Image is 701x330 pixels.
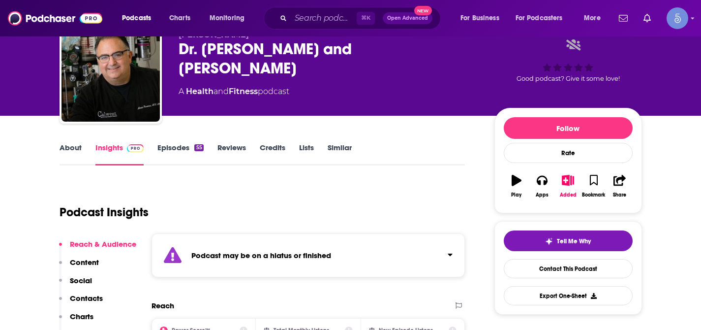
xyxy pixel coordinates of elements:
[494,30,642,91] div: Good podcast? Give it some love!
[555,168,580,204] button: Added
[509,10,577,26] button: open menu
[210,11,244,25] span: Monitoring
[152,233,465,277] section: Click to expand status details
[291,10,357,26] input: Search podcasts, credits, & more...
[61,23,160,122] img: Dr. Marc and Brian
[667,7,688,29] img: User Profile
[203,10,257,26] button: open menu
[504,259,633,278] a: Contact This Podcast
[328,143,352,165] a: Similar
[504,117,633,139] button: Follow
[273,7,450,30] div: Search podcasts, credits, & more...
[584,11,601,25] span: More
[95,143,144,165] a: InsightsPodchaser Pro
[516,11,563,25] span: For Podcasters
[414,6,432,15] span: New
[70,276,92,285] p: Social
[607,168,632,204] button: Share
[191,251,331,260] strong: Podcast may be on a hiatus or finished
[59,312,93,330] button: Charts
[517,75,620,82] span: Good podcast? Give it some love!
[186,87,213,96] a: Health
[152,301,174,310] h2: Reach
[504,168,529,204] button: Play
[581,168,607,204] button: Bookmark
[299,143,314,165] a: Lists
[59,276,92,294] button: Social
[60,205,149,220] h1: Podcast Insights
[60,143,82,165] a: About
[383,12,432,24] button: Open AdvancedNew
[504,143,633,163] div: Rate
[387,16,428,21] span: Open Advanced
[545,237,553,245] img: tell me why sparkle
[169,11,190,25] span: Charts
[157,143,203,165] a: Episodes55
[229,87,258,96] a: Fitness
[194,144,203,151] div: 55
[70,239,136,249] p: Reach & Audience
[127,144,144,152] img: Podchaser Pro
[529,168,555,204] button: Apps
[122,11,151,25] span: Podcasts
[557,237,591,245] span: Tell Me Why
[560,192,577,198] div: Added
[667,7,688,29] span: Logged in as Spiral5-G1
[163,10,196,26] a: Charts
[70,312,93,321] p: Charts
[511,192,521,198] div: Play
[613,192,626,198] div: Share
[460,11,499,25] span: For Business
[536,192,549,198] div: Apps
[582,192,605,198] div: Bookmark
[667,7,688,29] button: Show profile menu
[59,258,99,276] button: Content
[615,10,632,27] a: Show notifications dropdown
[454,10,512,26] button: open menu
[70,294,103,303] p: Contacts
[504,286,633,305] button: Export One-Sheet
[577,10,613,26] button: open menu
[115,10,164,26] button: open menu
[70,258,99,267] p: Content
[213,87,229,96] span: and
[357,12,375,25] span: ⌘ K
[504,231,633,251] button: tell me why sparkleTell Me Why
[260,143,285,165] a: Credits
[217,143,246,165] a: Reviews
[59,239,136,258] button: Reach & Audience
[8,9,102,28] img: Podchaser - Follow, Share and Rate Podcasts
[179,86,289,98] div: A podcast
[640,10,655,27] a: Show notifications dropdown
[59,294,103,312] button: Contacts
